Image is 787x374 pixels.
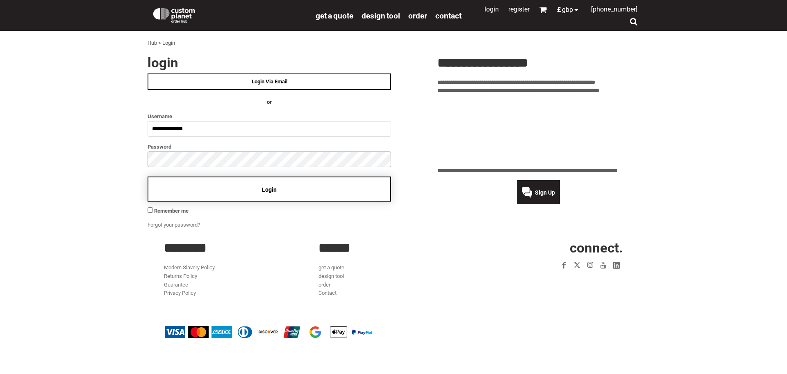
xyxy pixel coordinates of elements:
[484,5,499,13] a: Login
[408,11,427,21] span: order
[316,11,353,21] span: get a quote
[362,11,400,20] a: design tool
[152,6,196,23] img: Custom Planet
[148,98,391,107] h4: OR
[316,11,353,20] a: get a quote
[362,11,400,21] span: design tool
[305,326,325,338] img: Google Pay
[510,277,623,287] iframe: Customer reviews powered by Trustpilot
[562,7,573,13] span: GBP
[148,207,153,213] input: Remember me
[164,273,197,279] a: Returns Policy
[164,264,215,271] a: Modern Slavery Policy
[328,326,349,338] img: Apple Pay
[154,208,189,214] span: Remember me
[318,273,344,279] a: design tool
[435,11,462,20] a: Contact
[148,40,157,46] a: Hub
[148,142,391,151] label: Password
[535,189,555,196] span: Sign Up
[188,326,209,338] img: Mastercard
[148,112,391,121] label: Username
[162,39,175,48] div: Login
[435,11,462,21] span: Contact
[158,39,161,48] div: >
[148,73,391,90] a: Login Via Email
[262,186,277,193] span: Login
[437,100,639,162] iframe: Customer reviews powered by Trustpilot
[235,326,255,338] img: Diners Club
[165,326,185,338] img: Visa
[164,282,188,288] a: Guarantee
[164,290,196,296] a: Privacy Policy
[473,241,623,255] h2: CONNECT.
[352,330,372,335] img: PayPal
[318,282,330,288] a: order
[508,5,530,13] a: Register
[318,264,344,271] a: get a quote
[212,326,232,338] img: American Express
[408,11,427,20] a: order
[258,326,279,338] img: Discover
[557,7,562,13] span: £
[282,326,302,338] img: China UnionPay
[148,222,200,228] a: Forgot your password?
[252,78,287,85] span: Login Via Email
[148,56,391,69] h2: Login
[591,5,637,13] span: [PHONE_NUMBER]
[148,2,312,27] a: Custom Planet
[318,290,337,296] a: Contact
